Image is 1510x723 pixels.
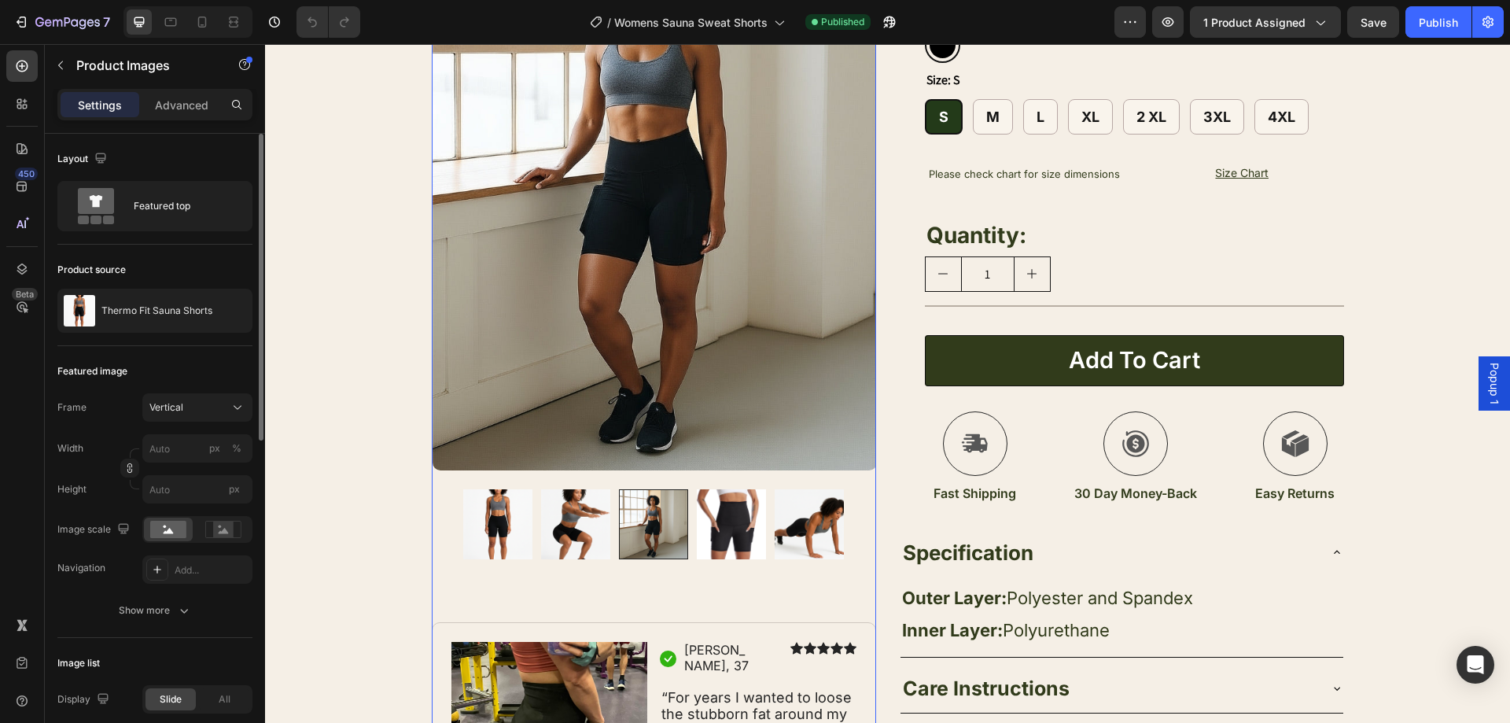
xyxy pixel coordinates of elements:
[155,97,208,113] p: Advanced
[809,441,932,458] p: 30 Day Money-Back
[6,6,117,38] button: 7
[938,65,966,81] span: 3XL
[142,393,252,422] button: Vertical
[78,97,122,113] p: Settings
[57,400,87,415] label: Frame
[232,441,241,456] div: %
[1457,646,1494,684] div: Open Intercom Messenger
[57,656,100,670] div: Image list
[296,6,360,38] div: Undo/Redo
[749,213,785,247] button: increment
[175,563,249,577] div: Add...
[804,301,935,331] div: Add to cart
[660,25,696,47] legend: Size: S
[76,56,210,75] p: Product Images
[1221,319,1237,360] span: Popup 1
[142,475,252,504] input: px
[101,305,212,316] p: Thermo Fit Sauna Shorts
[103,13,110,31] p: 7
[229,483,240,495] span: px
[660,291,1079,342] button: Add to cart
[57,263,126,277] div: Product source
[871,65,901,81] span: 2 XL
[638,633,805,656] strong: Care Instructions
[907,106,1066,153] a: Size Chart
[638,496,768,521] strong: Specification
[209,441,220,456] div: px
[1203,14,1306,31] span: 1 product assigned
[15,168,38,180] div: 450
[1419,14,1458,31] div: Publish
[637,576,738,596] strong: Inner Layer:
[57,149,110,170] div: Layout
[160,692,182,706] span: Slide
[1361,16,1387,29] span: Save
[1190,6,1341,38] button: 1 product assigned
[696,213,749,247] input: quantity
[950,122,1004,135] u: Size Chart
[721,65,735,81] span: M
[637,544,742,564] strong: Outer Layer:
[57,441,83,456] label: Width
[1003,65,1030,81] span: 4XL
[821,15,864,29] span: Published
[57,596,252,625] button: Show more
[12,288,38,301] div: Beta
[661,176,1077,207] p: Quantity:
[419,598,485,631] p: [PERSON_NAME], 37
[57,561,105,575] div: Navigation
[57,689,112,710] div: Display
[607,14,611,31] span: /
[1405,6,1471,38] button: Publish
[664,124,855,136] span: Please check chart for size dimensions
[637,544,928,564] span: Polyester and Spandex
[668,441,751,458] p: Fast Shipping
[637,576,845,596] span: Polyurethane
[614,14,768,31] span: Womens Sauna Sweat Shorts
[1347,6,1399,38] button: Save
[57,482,87,496] label: Height
[142,434,252,463] input: px%
[219,692,230,706] span: All
[772,65,779,81] span: L
[265,44,1510,723] iframe: Design area
[57,364,127,378] div: Featured image
[134,188,230,224] div: Featured top
[119,603,192,618] div: Show more
[57,519,133,540] div: Image scale
[816,65,834,81] span: XL
[990,441,1070,458] p: Easy Returns
[64,295,95,326] img: product feature img
[661,213,696,247] button: decrement
[674,65,683,81] span: S
[149,400,183,415] span: Vertical
[205,439,224,458] button: %
[227,439,246,458] button: px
